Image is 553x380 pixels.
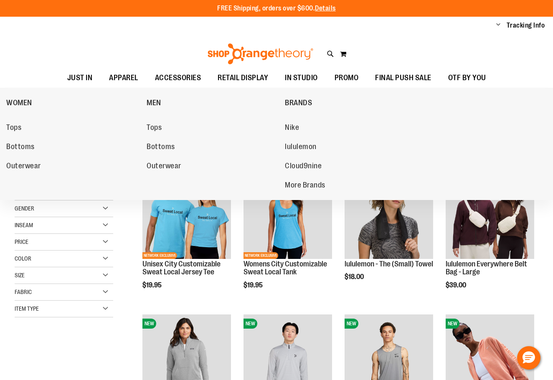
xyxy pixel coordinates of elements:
a: Unisex City Customizable Sweat Local Jersey Tee [142,260,221,276]
div: product [239,166,336,310]
span: IN STUDIO [285,68,318,87]
span: NEW [345,319,358,329]
span: $18.00 [345,273,365,281]
span: Gender [15,205,34,212]
a: Unisex City Customizable Fine Jersey TeeNEWNETWORK EXCLUSIVE [142,170,231,260]
span: OTF BY YOU [448,68,486,87]
button: Account menu [496,21,500,30]
a: MEN [147,92,281,114]
span: Outerwear [6,162,41,172]
span: WOMEN [6,99,32,109]
a: OTF BY YOU [440,68,495,88]
span: NETWORK EXCLUSIVE [142,252,177,259]
span: APPAREL [109,68,138,87]
a: Details [315,5,336,12]
span: $19.95 [142,281,163,289]
img: City Customizable Perfect Racerback Tank [244,170,332,258]
a: FINAL PUSH SALE [367,68,440,88]
span: ACCESSORIES [155,68,201,87]
a: ACCESSORIES [147,68,210,88]
a: lululemon Everywhere Belt Bag - Large [446,260,527,276]
a: PROMO [326,68,367,88]
span: Outerwear [147,162,181,172]
span: Size [15,272,25,279]
span: Tops [6,123,21,134]
span: Cloud9nine [285,162,322,172]
a: IN STUDIO [276,68,326,88]
span: NEW [142,319,156,329]
span: Tops [147,123,162,134]
a: lululemon - The (Small) Towel [345,260,433,268]
span: Nike [285,123,299,134]
span: FINAL PUSH SALE [375,68,431,87]
img: lululemon - The (Small) Towel [345,170,433,258]
span: JUST IN [67,68,93,87]
a: City Customizable Perfect Racerback TankNEWNETWORK EXCLUSIVE [244,170,332,260]
a: BRANDS [285,92,421,114]
button: Hello, have a question? Let’s chat. [517,346,540,370]
span: More Brands [285,181,325,191]
a: APPAREL [101,68,147,87]
span: BRANDS [285,99,312,109]
a: Tracking Info [507,21,545,30]
span: MEN [147,99,161,109]
span: Item Type [15,305,39,312]
span: lululemon [285,142,317,153]
div: product [340,166,437,302]
img: Unisex City Customizable Fine Jersey Tee [142,170,231,258]
span: NEW [244,319,257,329]
a: lululemon - The (Small) TowelNEW [345,170,433,260]
a: JUST IN [59,68,101,88]
span: Bottoms [6,142,35,153]
img: lululemon Everywhere Belt Bag - Large [446,170,534,258]
span: RETAIL DISPLAY [218,68,268,87]
p: FREE Shipping, orders over $600. [217,4,336,13]
div: product [441,166,538,310]
span: $19.95 [244,281,264,289]
span: NEW [446,319,459,329]
span: PROMO [335,68,359,87]
a: WOMEN [6,92,142,114]
span: Color [15,255,31,262]
span: $39.00 [446,281,467,289]
span: Price [15,238,28,245]
span: Inseam [15,222,33,228]
a: RETAIL DISPLAY [209,68,276,88]
a: Womens City Customizable Sweat Local Tank [244,260,327,276]
a: lululemon Everywhere Belt Bag - LargeNEW [446,170,534,260]
span: Bottoms [147,142,175,153]
span: Fabric [15,289,32,295]
img: Shop Orangetheory [206,43,315,64]
span: NETWORK EXCLUSIVE [244,252,278,259]
div: product [138,166,235,310]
